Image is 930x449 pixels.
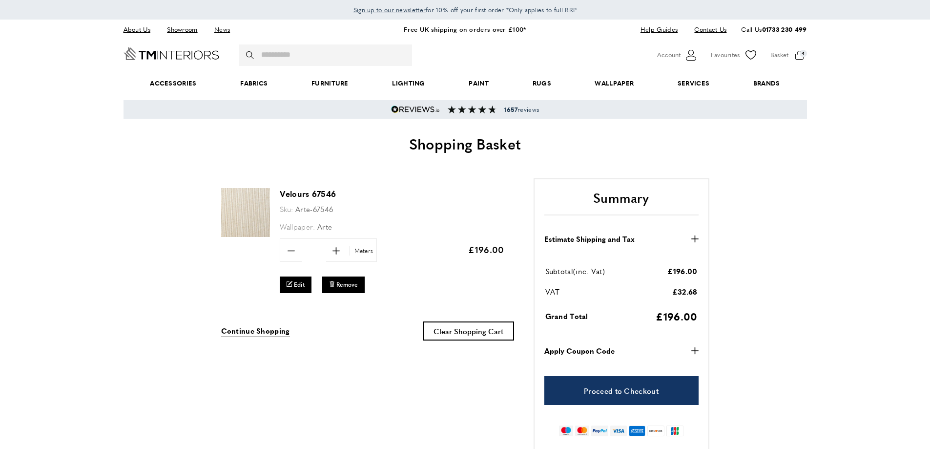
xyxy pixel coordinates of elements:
[218,68,289,98] a: Fabrics
[633,23,685,36] a: Help Guides
[544,345,699,357] button: Apply Coupon Code
[353,5,426,14] span: Sign up to our newsletter
[221,325,290,336] span: Continue Shopping
[207,23,237,36] a: News
[544,345,615,357] strong: Apply Coupon Code
[575,426,589,436] img: mastercard
[294,280,305,289] span: Edit
[647,426,664,436] img: discover
[423,321,514,341] button: Clear Shopping Cart
[246,44,256,66] button: Search
[741,24,806,35] p: Call Us
[544,233,699,245] button: Estimate Shipping and Tax
[221,230,270,238] a: Velours 67546
[448,106,496,113] img: Reviews section
[667,266,697,276] span: £196.00
[434,326,503,336] span: Clear Shopping Cart
[545,311,588,321] span: Grand Total
[504,106,539,113] span: reviews
[559,426,573,436] img: maestro
[409,133,521,154] span: Shopping Basket
[317,221,332,232] span: Arte
[545,266,573,276] span: Subtotal
[336,280,358,289] span: Remove
[544,233,635,245] strong: Estimate Shipping and Tax
[657,50,681,60] span: Account
[468,243,504,256] span: £196.00
[124,47,219,60] a: Go to Home page
[504,105,517,114] strong: 1657
[762,24,807,34] a: 01733 230 499
[573,266,605,276] span: (inc. Vat)
[349,246,376,256] span: Meters
[511,68,573,98] a: Rugs
[544,376,699,405] a: Proceed to Checkout
[656,68,731,98] a: Services
[666,426,683,436] img: jcb
[447,68,511,98] a: Paint
[371,68,447,98] a: Lighting
[544,189,699,215] h2: Summary
[280,204,293,214] span: Sku:
[657,48,699,63] button: Customer Account
[687,23,726,36] a: Contact Us
[221,188,270,237] img: Velours 67546
[629,426,646,436] img: american-express
[711,50,740,60] span: Favourites
[656,309,697,323] span: £196.00
[591,426,608,436] img: paypal
[353,5,577,14] span: for 10% off your first order *Only applies to full RRP
[221,325,290,337] a: Continue Shopping
[280,277,312,293] a: Edit Velours 67546
[391,106,440,113] img: Reviews.io 5 stars
[731,68,802,98] a: Brands
[280,221,315,232] span: Wallpaper:
[545,286,560,297] span: VAT
[404,24,526,34] a: Free UK shipping on orders over £100*
[124,23,158,36] a: About Us
[295,204,333,214] span: Arte-67546
[322,277,365,293] button: Remove Velours 67546
[289,68,370,98] a: Furniture
[610,426,626,436] img: visa
[711,48,758,63] a: Favourites
[128,68,218,98] span: Accessories
[353,5,426,15] a: Sign up to our newsletter
[160,23,205,36] a: Showroom
[672,286,698,297] span: £32.68
[573,68,656,98] a: Wallpaper
[280,188,336,199] a: Velours 67546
